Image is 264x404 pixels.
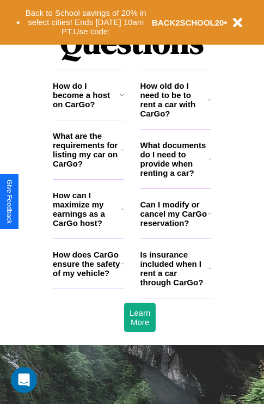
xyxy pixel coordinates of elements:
h3: Is insurance included when I rent a car through CarGo? [140,250,208,287]
div: Give Feedback [5,180,13,224]
h3: Can I modify or cancel my CarGo reservation? [140,200,208,228]
div: Open Intercom Messenger [11,367,37,393]
h3: How does CarGo ensure the safety of my vehicle? [53,250,121,278]
b: BACK2SCHOOL20 [152,18,224,27]
h3: What documents do I need to provide when renting a car? [140,140,209,177]
h3: How old do I need to be to rent a car with CarGo? [140,81,208,118]
h3: How do I become a host on CarGo? [53,81,120,109]
h3: How can I maximize my earnings as a CarGo host? [53,191,121,228]
h3: What are the requirements for listing my car on CarGo? [53,131,121,168]
button: Back to School savings of 20% in select cities! Ends [DATE] 10am PT.Use code: [20,5,152,39]
button: Learn More [124,303,156,332]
